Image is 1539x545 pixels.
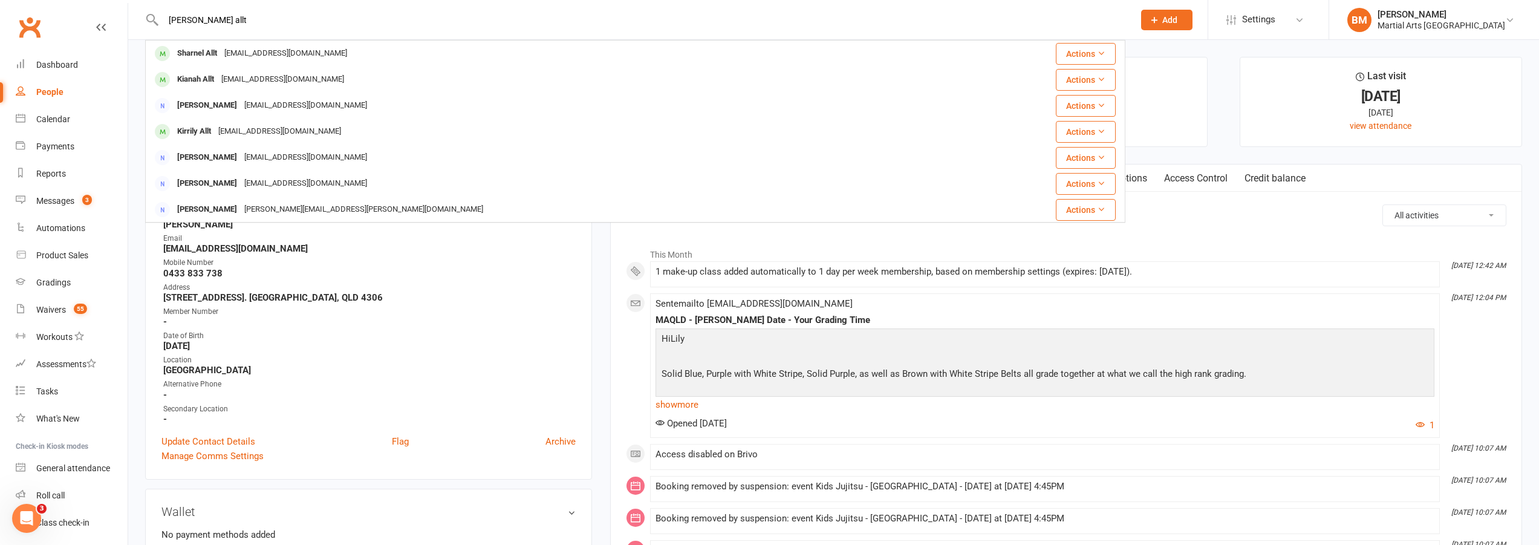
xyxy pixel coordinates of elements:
[36,463,110,473] div: General attendance
[16,51,128,79] a: Dashboard
[174,175,241,192] div: [PERSON_NAME]
[656,449,1434,460] div: Access disabled on Brivo
[163,268,576,279] strong: 0433 833 738
[36,359,96,369] div: Assessments
[1356,68,1406,90] div: Last visit
[1451,444,1506,452] i: [DATE] 10:07 AM
[215,123,345,140] div: [EMAIL_ADDRESS][DOMAIN_NAME]
[163,403,576,415] div: Secondary Location
[241,175,371,192] div: [EMAIL_ADDRESS][DOMAIN_NAME]
[16,378,128,405] a: Tasks
[174,201,241,218] div: [PERSON_NAME]
[241,149,371,166] div: [EMAIL_ADDRESS][DOMAIN_NAME]
[221,45,351,62] div: [EMAIL_ADDRESS][DOMAIN_NAME]
[392,434,409,449] a: Flag
[163,316,576,327] strong: -
[163,219,576,230] strong: [PERSON_NAME]
[82,195,92,205] span: 3
[659,367,1431,384] p: Solid Blue, Purple with White Stripe, Solid Purple, as well as Brown with White Stripe Belts all ...
[36,169,66,178] div: Reports
[36,87,63,97] div: People
[626,242,1506,261] li: This Month
[656,315,1434,325] div: MAQLD - [PERSON_NAME] Date - Your Grading Time
[1056,43,1116,65] button: Actions
[163,330,576,342] div: Date of Birth
[16,242,128,269] a: Product Sales
[163,233,576,244] div: Email
[36,250,88,260] div: Product Sales
[1056,95,1116,117] button: Actions
[545,434,576,449] a: Archive
[626,204,1506,223] h3: Activity
[15,12,45,42] a: Clubworx
[161,505,576,518] h3: Wallet
[16,351,128,378] a: Assessments
[16,188,128,215] a: Messages 3
[16,79,128,106] a: People
[37,504,47,514] span: 3
[163,414,576,425] strong: -
[1347,8,1371,32] div: BM
[218,71,348,88] div: [EMAIL_ADDRESS][DOMAIN_NAME]
[16,106,128,133] a: Calendar
[1451,293,1506,302] i: [DATE] 12:04 PM
[16,269,128,296] a: Gradings
[241,201,487,218] div: [PERSON_NAME][EMAIL_ADDRESS][PERSON_NAME][DOMAIN_NAME]
[16,215,128,242] a: Automations
[16,482,128,509] a: Roll call
[1378,20,1505,31] div: Martial Arts [GEOGRAPHIC_DATA]
[36,196,74,206] div: Messages
[36,60,78,70] div: Dashboard
[1416,418,1434,432] button: 1
[1451,476,1506,485] i: [DATE] 10:07 AM
[174,149,241,166] div: [PERSON_NAME]
[36,305,66,315] div: Waivers
[16,296,128,324] a: Waivers 55
[74,304,87,314] span: 55
[656,418,727,429] span: Opened [DATE]
[656,514,1434,524] div: Booking removed by suspension: event Kids Jujitsu - [GEOGRAPHIC_DATA] - [DATE] at [DATE] 4:45PM
[1056,147,1116,169] button: Actions
[163,365,576,376] strong: [GEOGRAPHIC_DATA]
[36,491,65,500] div: Roll call
[1236,165,1314,192] a: Credit balance
[36,114,70,124] div: Calendar
[1242,6,1275,33] span: Settings
[1251,106,1511,119] div: [DATE]
[1056,199,1116,221] button: Actions
[16,160,128,188] a: Reports
[1056,121,1116,143] button: Actions
[174,123,215,140] div: Kirrily Allt
[656,298,853,309] span: Sent email to [EMAIL_ADDRESS][DOMAIN_NAME]
[1141,10,1192,30] button: Add
[241,97,371,114] div: [EMAIL_ADDRESS][DOMAIN_NAME]
[656,396,1434,413] a: show more
[36,142,74,151] div: Payments
[659,331,1431,349] p: HiLily
[36,518,89,527] div: Class check-in
[656,267,1434,277] div: 1 make-up class added automatically to 1 day per week membership, based on membership settings (e...
[161,449,264,463] a: Manage Comms Settings
[1162,15,1177,25] span: Add
[1451,508,1506,517] i: [DATE] 10:07 AM
[36,278,71,287] div: Gradings
[163,341,576,351] strong: [DATE]
[1056,69,1116,91] button: Actions
[12,504,41,533] iframe: Intercom live chat
[163,257,576,269] div: Mobile Number
[163,306,576,318] div: Member Number
[163,292,576,303] strong: [STREET_ADDRESS]. [GEOGRAPHIC_DATA], QLD 4306
[163,390,576,400] strong: -
[1350,121,1411,131] a: view attendance
[1056,173,1116,195] button: Actions
[174,97,241,114] div: [PERSON_NAME]
[16,455,128,482] a: General attendance kiosk mode
[160,11,1125,28] input: Search...
[163,243,576,254] strong: [EMAIL_ADDRESS][DOMAIN_NAME]
[1156,165,1236,192] a: Access Control
[174,71,218,88] div: Kianah Allt
[656,481,1434,492] div: Booking removed by suspension: event Kids Jujitsu - [GEOGRAPHIC_DATA] - [DATE] at [DATE] 4:45PM
[163,379,576,390] div: Alternative Phone
[161,527,576,542] li: No payment methods added
[36,332,73,342] div: Workouts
